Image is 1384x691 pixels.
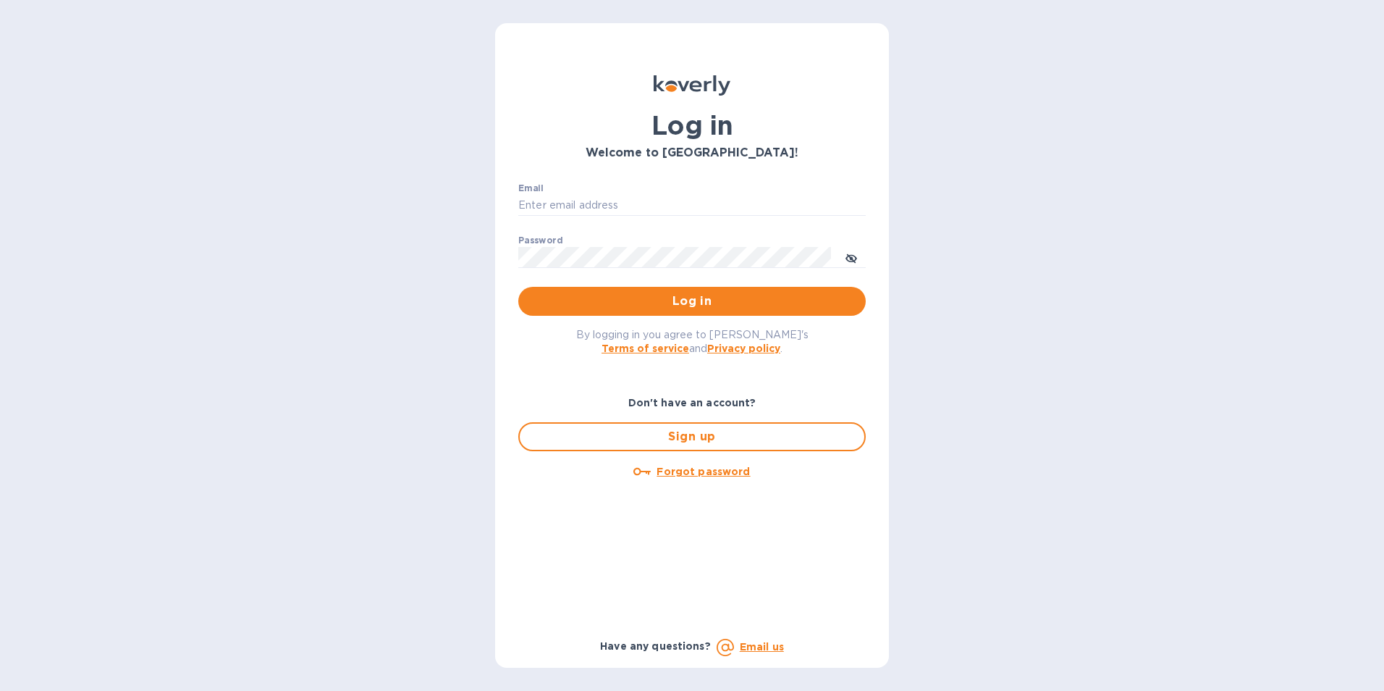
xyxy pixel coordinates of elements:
[531,428,853,445] span: Sign up
[600,640,711,652] b: Have any questions?
[654,75,730,96] img: Koverly
[518,236,562,245] label: Password
[518,146,866,160] h3: Welcome to [GEOGRAPHIC_DATA]!
[518,195,866,217] input: Enter email address
[518,110,866,141] h1: Log in
[657,466,750,477] u: Forgot password
[628,397,756,409] b: Don't have an account?
[740,641,784,653] a: Email us
[518,184,544,193] label: Email
[576,329,809,354] span: By logging in you agree to [PERSON_NAME]'s and .
[837,243,866,272] button: toggle password visibility
[602,343,689,354] a: Terms of service
[530,293,854,310] span: Log in
[707,343,780,354] a: Privacy policy
[518,422,866,451] button: Sign up
[518,287,866,316] button: Log in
